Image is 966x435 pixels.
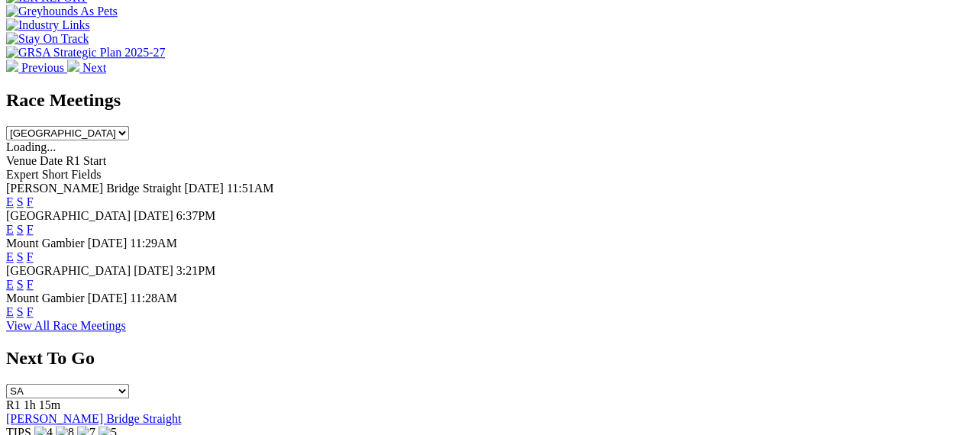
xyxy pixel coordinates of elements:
img: chevron-right-pager-white.svg [67,60,79,72]
img: GRSA Strategic Plan 2025-27 [6,46,165,60]
img: Greyhounds As Pets [6,5,118,18]
span: 6:37PM [176,209,216,222]
a: S [17,223,24,236]
a: S [17,278,24,291]
span: [DATE] [184,182,224,195]
span: [DATE] [88,292,128,304]
h2: Race Meetings [6,90,960,111]
span: 11:51AM [227,182,274,195]
a: E [6,250,14,263]
a: F [27,305,34,318]
a: F [27,250,34,263]
span: R1 Start [66,154,106,167]
span: 11:28AM [130,292,177,304]
a: F [27,278,34,291]
span: [GEOGRAPHIC_DATA] [6,264,131,277]
span: [DATE] [134,209,173,222]
span: [PERSON_NAME] Bridge Straight [6,182,181,195]
a: View All Race Meetings [6,319,126,332]
span: Loading... [6,140,56,153]
a: F [27,223,34,236]
span: Mount Gambier [6,237,85,250]
img: Industry Links [6,18,90,32]
a: S [17,195,24,208]
span: Fields [71,168,101,181]
a: [PERSON_NAME] Bridge Straight [6,412,181,425]
span: Expert [6,168,39,181]
span: Venue [6,154,37,167]
a: S [17,250,24,263]
a: E [6,223,14,236]
a: Previous [6,61,67,74]
span: [DATE] [88,237,128,250]
h2: Next To Go [6,348,960,369]
span: 1h 15m [24,398,60,411]
span: 11:29AM [130,237,177,250]
a: Next [67,61,106,74]
span: Previous [21,61,64,74]
span: Short [42,168,69,181]
span: Next [82,61,106,74]
img: chevron-left-pager-white.svg [6,60,18,72]
a: E [6,195,14,208]
span: Date [40,154,63,167]
a: E [6,278,14,291]
a: E [6,305,14,318]
a: S [17,305,24,318]
a: F [27,195,34,208]
span: [DATE] [134,264,173,277]
span: Mount Gambier [6,292,85,304]
span: R1 [6,398,21,411]
span: 3:21PM [176,264,216,277]
span: [GEOGRAPHIC_DATA] [6,209,131,222]
img: Stay On Track [6,32,89,46]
